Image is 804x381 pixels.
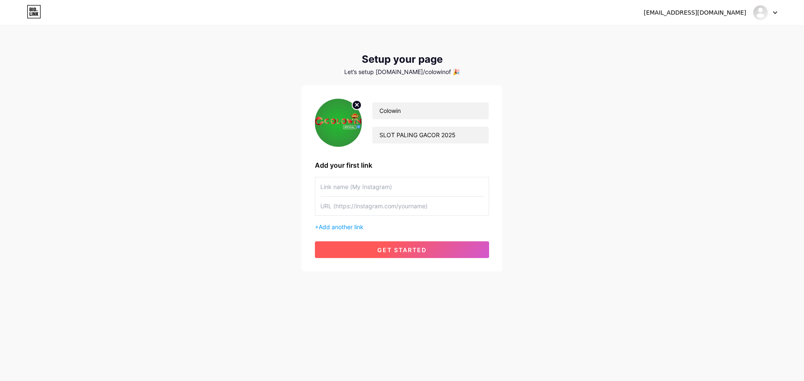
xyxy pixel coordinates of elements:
input: Your name [372,102,489,119]
div: + [315,222,489,231]
div: Setup your page [301,54,502,65]
img: profile pic [315,99,362,147]
span: Add another link [319,223,363,230]
div: Let’s setup [DOMAIN_NAME]/colowinof 🎉 [301,69,502,75]
div: [EMAIL_ADDRESS][DOMAIN_NAME] [644,8,746,17]
button: get started [315,241,489,258]
div: Add your first link [315,160,489,170]
input: Link name (My Instagram) [320,177,484,196]
img: Colo Win [752,5,768,20]
input: URL (https://instagram.com/yourname) [320,197,484,215]
span: get started [377,246,427,253]
input: bio [372,127,489,143]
